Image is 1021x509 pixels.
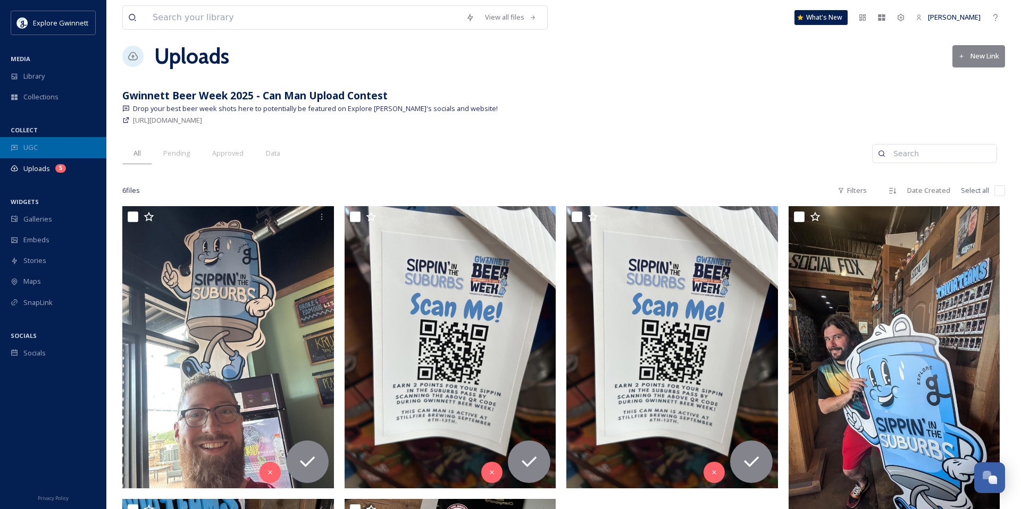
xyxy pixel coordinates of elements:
span: Collections [23,92,58,102]
input: Search your library [147,6,461,29]
div: Filters [832,180,872,201]
a: View all files [480,7,542,28]
span: [URL][DOMAIN_NAME] [133,115,202,125]
span: Drop your best beer week shots here to potentially be featured on Explore [PERSON_NAME]'s socials... [133,104,498,114]
span: Library [23,71,45,81]
img: ext_1757795673.242459_spencer9797@gmail.com-IMG_3391.jpeg [345,206,556,488]
strong: Gwinnett Beer Week 2025 - Can Man Upload Contest [122,88,388,103]
a: Uploads [154,40,229,72]
div: 5 [55,164,66,173]
span: [PERSON_NAME] [928,12,981,22]
span: Stories [23,256,46,266]
img: ext_1757795673.241174_spencer9797@gmail.com-IMG_3391.jpeg [566,206,778,488]
span: Pending [163,148,190,158]
a: [URL][DOMAIN_NAME] [133,114,202,126]
span: Approved [212,148,244,158]
input: Search [888,143,991,164]
a: Privacy Policy [38,491,69,504]
span: Maps [23,276,41,286]
span: WIDGETS [11,198,39,206]
span: SnapLink [23,298,53,308]
span: Privacy Policy [38,495,69,502]
a: [PERSON_NAME] [910,7,986,28]
span: Uploads [23,164,50,174]
span: Galleries [23,214,52,224]
span: Select all [961,185,989,196]
span: COLLECT [11,126,38,134]
span: MEDIA [11,55,30,63]
span: UGC [23,142,38,152]
img: ext_1757883201.952584_spencer9797@gmail.com-image.jpg [122,206,334,488]
span: Socials [23,348,46,358]
span: All [133,148,141,158]
a: What's New [794,10,848,25]
span: Explore Gwinnett [33,18,88,28]
img: download.jpeg [17,18,28,28]
span: Data [266,148,280,158]
button: Open Chat [974,462,1005,493]
span: SOCIALS [11,332,37,340]
span: 6 file s [122,185,140,196]
span: Embeds [23,235,49,245]
div: Date Created [902,180,956,201]
button: New Link [952,45,1005,67]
